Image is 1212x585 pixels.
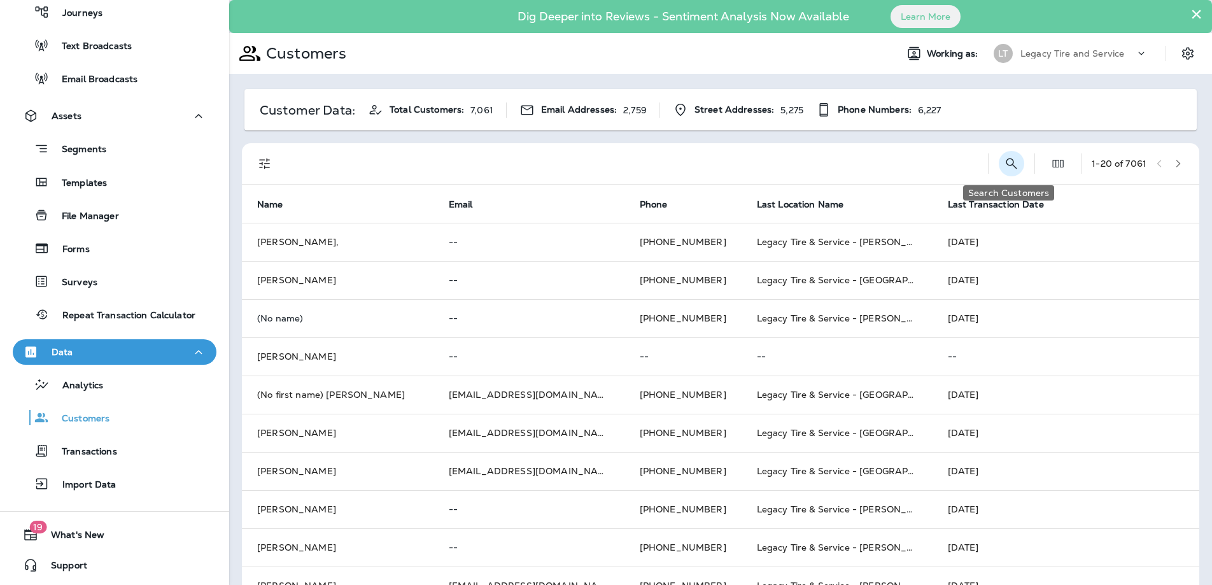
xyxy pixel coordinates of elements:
p: Customers [261,44,346,63]
td: [EMAIL_ADDRESS][DOMAIN_NAME] [433,452,624,490]
p: 5,275 [780,105,803,115]
span: Phone [640,199,668,210]
span: Last Transaction Date [948,199,1060,210]
td: [DATE] [933,223,1199,261]
span: Email Addresses: [541,104,617,115]
td: [EMAIL_ADDRESS][DOMAIN_NAME] [433,414,624,452]
button: Templates [13,169,216,195]
button: Email Broadcasts [13,65,216,92]
p: -- [449,351,609,362]
span: Legacy Tire & Service - [GEOGRAPHIC_DATA] (formerly Chalkville Auto & Tire Service) [757,465,1137,477]
td: [DATE] [933,376,1199,414]
span: Support [38,560,87,575]
button: Support [13,553,216,578]
span: Name [257,199,300,210]
p: Segments [49,144,106,157]
p: -- [449,542,609,553]
p: -- [640,351,726,362]
span: Email [449,199,490,210]
td: [PERSON_NAME] [242,452,433,490]
td: [PERSON_NAME] [242,261,433,299]
td: [DATE] [933,490,1199,528]
span: Legacy Tire & Service - [PERSON_NAME] (formerly Chelsea Tire Pros) [757,236,1064,248]
p: Repeat Transaction Calculator [50,310,195,322]
p: Text Broadcasts [49,41,132,53]
td: [DATE] [933,452,1199,490]
p: -- [449,275,609,285]
span: Legacy Tire & Service - [GEOGRAPHIC_DATA] (formerly Magic City Tire & Service) [757,427,1116,439]
p: Data [52,347,73,357]
button: Customers [13,404,216,431]
p: -- [449,313,609,323]
td: [EMAIL_ADDRESS][DOMAIN_NAME] [433,376,624,414]
span: Legacy Tire & Service - [PERSON_NAME] (formerly Chelsea Tire Pros) [757,542,1064,553]
p: Analytics [50,380,103,392]
td: [DATE] [933,299,1199,337]
td: [PHONE_NUMBER] [624,376,742,414]
p: -- [449,237,609,247]
span: Total Customers: [390,104,464,115]
td: [DATE] [933,414,1199,452]
p: Email Broadcasts [49,74,137,86]
p: File Manager [49,211,119,223]
p: 6,227 [918,105,941,115]
span: Street Addresses: [694,104,774,115]
p: -- [948,351,1184,362]
p: Customers [49,413,109,425]
span: Legacy Tire & Service - [PERSON_NAME] (formerly Chelsea Tire Pros) [757,313,1064,324]
button: 19What's New [13,522,216,547]
button: Learn More [891,5,961,28]
td: [PHONE_NUMBER] [624,414,742,452]
span: Name [257,199,283,210]
button: Assets [13,103,216,129]
button: File Manager [13,202,216,229]
button: Forms [13,235,216,262]
span: 19 [29,521,46,533]
td: [PHONE_NUMBER] [624,299,742,337]
span: Working as: [927,48,981,59]
p: Customer Data: [260,105,355,115]
button: Import Data [13,470,216,497]
p: 2,759 [623,105,647,115]
td: [PERSON_NAME] [242,490,433,528]
td: [PERSON_NAME] [242,337,433,376]
td: [PHONE_NUMBER] [624,452,742,490]
p: Legacy Tire and Service [1020,48,1124,59]
td: [PHONE_NUMBER] [624,223,742,261]
span: Last Location Name [757,199,844,210]
p: 7,061 [470,105,493,115]
td: [DATE] [933,261,1199,299]
p: Dig Deeper into Reviews - Sentiment Analysis Now Available [481,15,886,18]
p: Journeys [50,8,102,20]
button: Edit Fields [1045,151,1071,176]
p: Forms [50,244,90,256]
button: Segments [13,135,216,162]
p: Templates [49,178,107,190]
button: Surveys [13,268,216,295]
td: [PERSON_NAME], [242,223,433,261]
button: Filters [252,151,278,176]
button: Text Broadcasts [13,32,216,59]
span: Email [449,199,473,210]
button: Close [1190,4,1202,24]
button: Settings [1176,42,1199,65]
span: Legacy Tire & Service - [GEOGRAPHIC_DATA] (formerly Magic City Tire & Service) [757,274,1116,286]
div: Search Customers [963,185,1054,201]
button: Data [13,339,216,365]
span: Legacy Tire & Service - [GEOGRAPHIC_DATA] (formerly Magic City Tire & Service) [757,389,1116,400]
td: [PHONE_NUMBER] [624,261,742,299]
p: Assets [52,111,81,121]
p: Transactions [49,446,117,458]
td: [PHONE_NUMBER] [624,490,742,528]
span: Last Transaction Date [948,199,1044,210]
p: (No name) [257,313,418,323]
div: 1 - 20 of 7061 [1092,159,1146,169]
td: [DATE] [933,528,1199,567]
span: Legacy Tire & Service - [PERSON_NAME] (formerly Chelsea Tire Pros) [757,504,1064,515]
p: -- [757,351,917,362]
td: (No first name) [PERSON_NAME] [242,376,433,414]
p: Surveys [49,277,97,289]
p: -- [449,504,609,514]
span: Phone [640,199,684,210]
td: [PHONE_NUMBER] [624,528,742,567]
